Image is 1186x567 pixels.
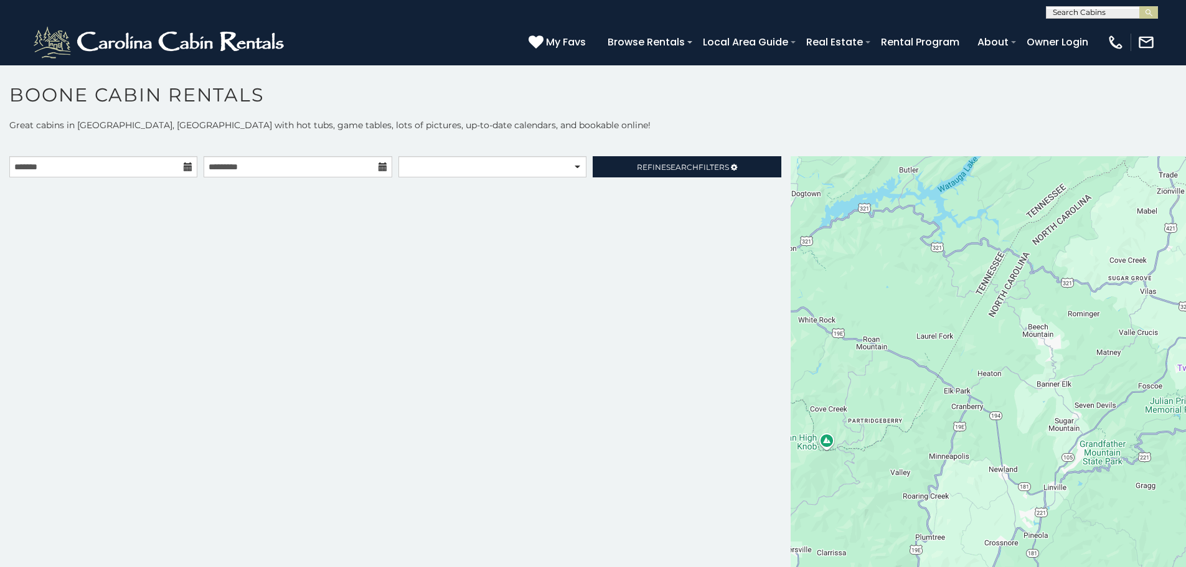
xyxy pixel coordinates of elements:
[666,162,699,172] span: Search
[1107,34,1124,51] img: phone-regular-white.png
[601,31,691,53] a: Browse Rentals
[971,31,1015,53] a: About
[800,31,869,53] a: Real Estate
[697,31,794,53] a: Local Area Guide
[593,156,781,177] a: RefineSearchFilters
[1020,31,1094,53] a: Owner Login
[1137,34,1155,51] img: mail-regular-white.png
[529,34,589,50] a: My Favs
[31,24,289,61] img: White-1-2.png
[546,34,586,50] span: My Favs
[875,31,966,53] a: Rental Program
[637,162,729,172] span: Refine Filters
